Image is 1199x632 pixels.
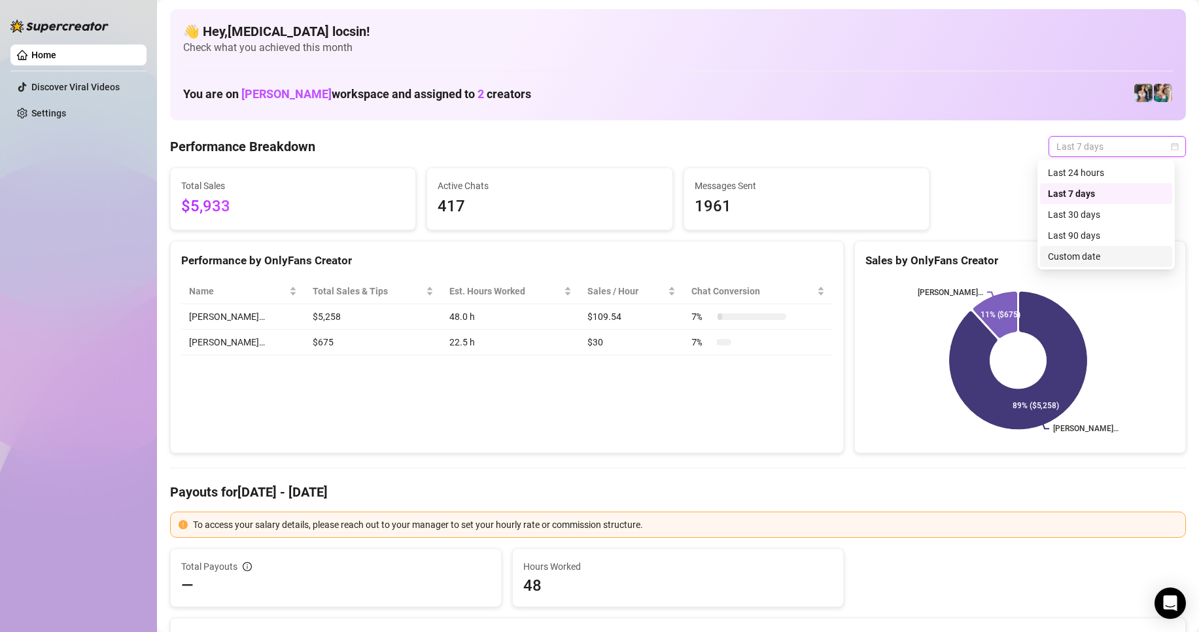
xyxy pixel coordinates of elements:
h4: Performance Breakdown [170,137,315,156]
h4: 👋 Hey, [MEDICAL_DATA] locsin ! [183,22,1173,41]
span: Messages Sent [695,179,918,193]
div: Performance by OnlyFans Creator [181,252,833,270]
text: [PERSON_NAME]… [1053,425,1119,434]
th: Sales / Hour [580,279,684,304]
div: Last 30 days [1048,207,1164,222]
span: Total Sales [181,179,405,193]
img: logo-BBDzfeDw.svg [10,20,109,33]
span: 7 % [691,309,712,324]
span: 48 [523,575,833,596]
img: Katy [1134,84,1153,102]
div: Last 90 days [1040,225,1172,246]
span: Check what you achieved this month [183,41,1173,55]
span: — [181,575,194,596]
span: exclamation-circle [179,520,188,529]
td: [PERSON_NAME]… [181,304,305,330]
div: Last 7 days [1048,186,1164,201]
div: Custom date [1048,249,1164,264]
td: 22.5 h [442,330,580,355]
span: Last 7 days [1056,137,1178,156]
div: Est. Hours Worked [449,284,561,298]
img: Zaddy [1154,84,1172,102]
div: Sales by OnlyFans Creator [865,252,1175,270]
a: Discover Viral Videos [31,82,120,92]
td: $109.54 [580,304,684,330]
h1: You are on workspace and assigned to creators [183,87,531,101]
span: Sales / Hour [587,284,665,298]
span: info-circle [243,562,252,571]
div: Open Intercom Messenger [1155,588,1186,619]
td: [PERSON_NAME]… [181,330,305,355]
td: 48.0 h [442,304,580,330]
span: $5,933 [181,194,405,219]
div: Last 7 days [1040,183,1172,204]
span: Hours Worked [523,559,833,574]
span: 7 % [691,335,712,349]
th: Name [181,279,305,304]
div: To access your salary details, please reach out to your manager to set your hourly rate or commis... [193,518,1177,532]
span: Name [189,284,287,298]
text: [PERSON_NAME]… [918,288,983,297]
th: Chat Conversion [684,279,833,304]
span: Active Chats [438,179,661,193]
div: Last 90 days [1048,228,1164,243]
td: $30 [580,330,684,355]
a: Home [31,50,56,60]
span: [PERSON_NAME] [241,87,332,101]
span: 1961 [695,194,918,219]
div: Last 30 days [1040,204,1172,225]
a: Settings [31,108,66,118]
span: Total Sales & Tips [313,284,423,298]
span: calendar [1171,143,1179,150]
span: 417 [438,194,661,219]
td: $675 [305,330,442,355]
td: $5,258 [305,304,442,330]
span: Total Payouts [181,559,237,574]
span: 2 [478,87,484,101]
th: Total Sales & Tips [305,279,442,304]
div: Last 24 hours [1040,162,1172,183]
div: Custom date [1040,246,1172,267]
div: Last 24 hours [1048,166,1164,180]
span: Chat Conversion [691,284,814,298]
h4: Payouts for [DATE] - [DATE] [170,483,1186,501]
